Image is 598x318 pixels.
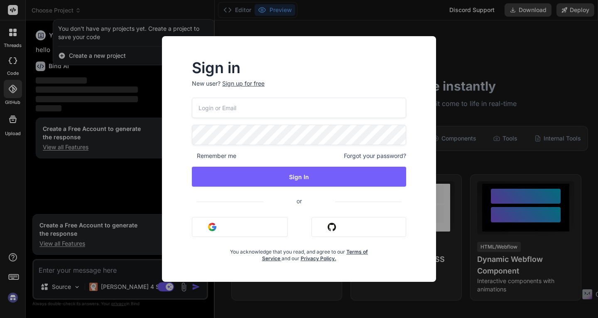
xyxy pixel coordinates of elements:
div: Sign up for free [222,79,265,88]
a: Privacy Policy. [301,255,336,261]
button: Sign in with Github [311,217,406,237]
img: github [328,223,336,231]
span: or [263,191,335,211]
span: Forgot your password? [344,152,406,160]
button: Sign in with Google [192,217,288,237]
input: Login or Email [192,98,406,118]
h2: Sign in [192,61,406,74]
span: Remember me [192,152,236,160]
img: google [208,223,216,231]
a: Terms of Service [262,249,368,261]
button: Sign In [192,167,406,187]
div: You acknowledge that you read, and agree to our and our [228,244,370,262]
p: New user? [192,79,406,98]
